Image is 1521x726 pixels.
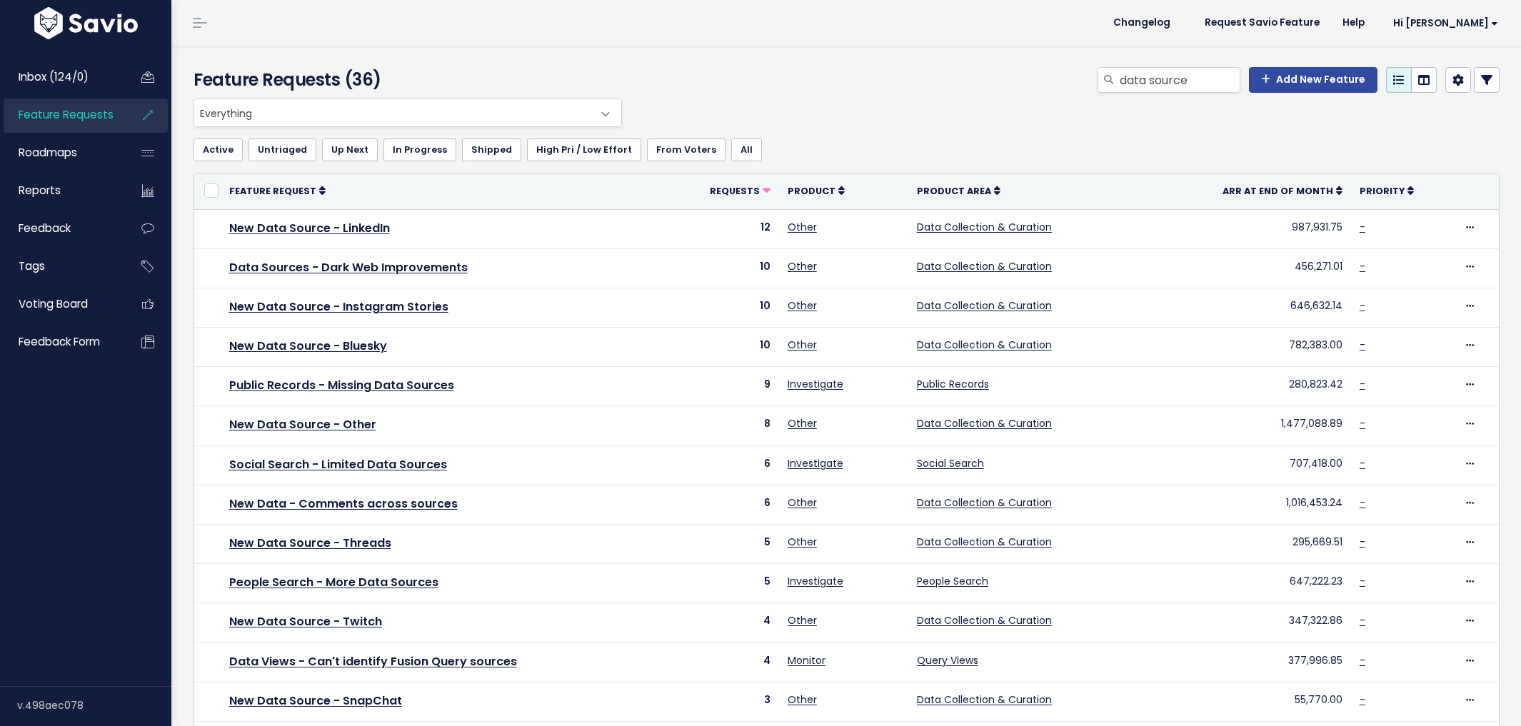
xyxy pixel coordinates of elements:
a: - [1360,495,1365,510]
td: 8 [666,406,779,445]
a: Data Sources - Dark Web Improvements [229,259,468,276]
span: Changelog [1113,18,1170,28]
a: ARR at End of Month [1223,183,1342,198]
a: - [1360,377,1365,391]
a: Reports [4,174,119,207]
td: 5 [666,564,779,603]
td: 6 [666,485,779,524]
span: Roadmaps [19,145,77,160]
a: Public Records [917,377,989,391]
a: Product Area [917,183,1000,198]
a: Roadmaps [4,136,119,169]
div: v.498aec078 [17,687,171,724]
a: Investigate [788,574,843,588]
a: High Pri / Low Effort [527,138,641,161]
span: Reports [19,183,61,198]
a: New Data Source - SnapChat [229,692,402,709]
span: Everything [194,99,622,127]
a: Data Collection & Curation [917,535,1052,549]
a: Other [788,338,817,352]
td: 6 [666,445,779,485]
span: Priority [1360,185,1405,197]
input: Search features... [1118,67,1240,93]
td: 707,418.00 [1153,445,1351,485]
a: Help [1331,12,1376,34]
span: Feature Request [229,185,316,197]
a: Monitor [788,653,825,667]
a: Requests [710,183,770,198]
a: - [1360,416,1365,430]
a: In Progress [383,138,456,161]
a: Query Views [917,653,978,667]
a: Priority [1360,183,1414,198]
a: People Search [917,574,988,588]
a: - [1360,692,1365,707]
span: Hi [PERSON_NAME] [1393,18,1498,29]
a: Feedback form [4,326,119,358]
td: 456,271.01 [1153,248,1351,288]
span: Feature Requests [19,107,114,122]
td: 9 [666,367,779,406]
a: Feature Requests [4,99,119,131]
a: Investigate [788,456,843,470]
a: Data Collection & Curation [917,298,1052,313]
a: Data Collection & Curation [917,613,1052,627]
a: Tags [4,250,119,283]
span: Inbox (124/0) [19,69,89,84]
a: Investigate [788,377,843,391]
td: 3 [666,682,779,721]
a: Hi [PERSON_NAME] [1376,12,1510,34]
a: Other [788,613,817,627]
span: Product [788,185,835,197]
a: New Data - Comments across sources [229,495,458,512]
a: Other [788,298,817,313]
td: 647,222.23 [1153,564,1351,603]
td: 12 [666,209,779,248]
a: New Data Source - Twitch [229,613,382,630]
a: Other [788,535,817,549]
td: 646,632.14 [1153,288,1351,327]
a: New Data Source - Bluesky [229,338,387,354]
span: Everything [194,99,593,126]
td: 5 [666,525,779,564]
a: - [1360,220,1365,234]
a: Product [788,183,845,198]
a: Public Records - Missing Data Sources [229,377,454,393]
a: - [1360,653,1365,667]
a: Feature Request [229,183,326,198]
td: 4 [666,642,779,682]
td: 1,477,088.89 [1153,406,1351,445]
td: 280,823.42 [1153,367,1351,406]
a: Data Collection & Curation [917,338,1052,352]
span: Product Area [917,185,991,197]
a: Data Collection & Curation [917,692,1052,707]
td: 10 [666,248,779,288]
span: Feedback [19,221,71,236]
a: Other [788,416,817,430]
a: - [1360,298,1365,313]
td: 295,669.51 [1153,525,1351,564]
a: People Search - More Data Sources [229,574,438,590]
td: 10 [666,328,779,367]
img: logo-white.9d6f32f41409.svg [31,7,141,39]
a: Add New Feature [1249,67,1377,93]
a: Voting Board [4,288,119,321]
a: Up Next [322,138,378,161]
a: All [731,138,762,161]
span: Tags [19,258,45,273]
a: - [1360,535,1365,549]
a: - [1360,338,1365,352]
span: Feedback form [19,334,100,349]
td: 55,770.00 [1153,682,1351,721]
a: Data Collection & Curation [917,220,1052,234]
a: Shipped [462,138,521,161]
td: 377,996.85 [1153,642,1351,682]
a: Social Search - Limited Data Sources [229,456,447,473]
td: 1,016,453.24 [1153,485,1351,524]
a: - [1360,456,1365,470]
a: New Data Source - Instagram Stories [229,298,448,315]
a: New Data Source - Threads [229,535,391,551]
a: Social Search [917,456,984,470]
h4: Feature Requests (36) [194,67,615,93]
a: Request Savio Feature [1193,12,1331,34]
